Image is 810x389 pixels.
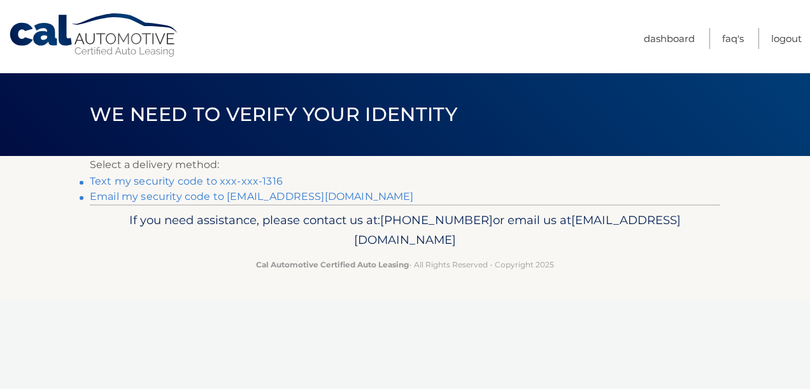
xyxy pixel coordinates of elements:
a: Logout [771,28,802,49]
a: Dashboard [644,28,695,49]
a: FAQ's [722,28,744,49]
p: Select a delivery method: [90,156,720,174]
span: We need to verify your identity [90,103,457,126]
p: If you need assistance, please contact us at: or email us at [98,210,712,251]
a: Cal Automotive [8,13,180,58]
p: - All Rights Reserved - Copyright 2025 [98,258,712,271]
a: Email my security code to [EMAIL_ADDRESS][DOMAIN_NAME] [90,190,414,202]
strong: Cal Automotive Certified Auto Leasing [256,260,409,269]
span: [PHONE_NUMBER] [380,213,493,227]
a: Text my security code to xxx-xxx-1316 [90,175,283,187]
